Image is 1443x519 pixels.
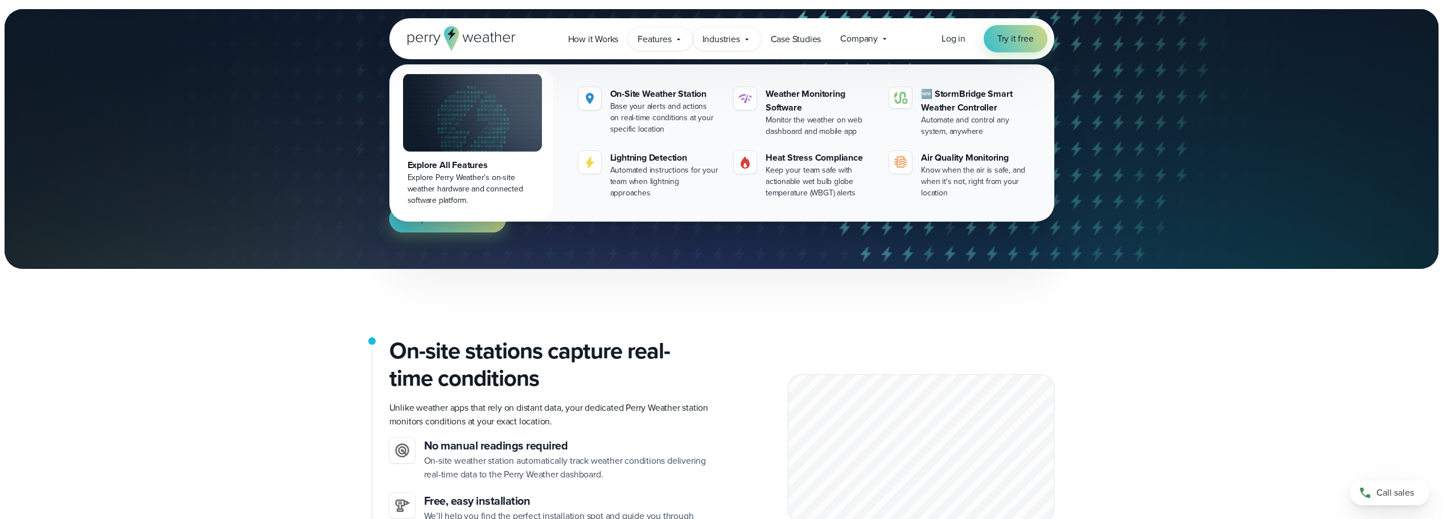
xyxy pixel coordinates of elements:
img: software-icon.svg [738,92,752,105]
a: 🆕 StormBridge Smart Weather Controller Automate and control any system, anywhere [885,83,1035,142]
div: 🆕 StormBridge Smart Weather Controller [921,87,1031,115]
a: Call sales [1350,480,1429,505]
div: Explore All Features [408,158,537,172]
img: stormbridge-icon-V6.svg [894,92,907,104]
div: Weather Monitoring Software [766,87,875,115]
img: perry weather heat [738,156,752,169]
div: Explore Perry Weather's on-site weather hardware and connected software platform. [408,172,537,206]
img: aqi-icon.svg [894,156,907,169]
h3: Free, easy installation [424,493,713,509]
a: Lightning Detection Automated instructions for your team when lightning approaches [574,146,725,203]
a: perry weather heat Heat Stress Compliance Keep your team safe with actionable wet bulb globe temp... [729,146,880,203]
span: How it Works [568,32,619,46]
a: Try it free [984,25,1047,52]
h2: On-site stations capture real-time conditions [389,337,713,392]
div: Air Quality Monitoring [921,151,1031,165]
a: Request more info [389,205,507,232]
span: Industries [702,32,740,46]
a: Weather Monitoring Software Monitor the weather on web dashboard and mobile app [729,83,880,142]
div: Monitor the weather on web dashboard and mobile app [766,115,875,137]
span: Company [840,32,878,46]
div: Know when the air is safe, and when it's not, right from your location [921,165,1031,199]
div: Base your alerts and actions on real-time conditions at your specific location [610,101,720,135]
a: Air Quality Monitoring Know when the air is safe, and when it's not, right from your location [885,146,1035,203]
a: Case Studies [761,27,831,51]
img: perry weather location [583,92,597,105]
p: Unlike weather apps that rely on distant data, your dedicated Perry Weather station monitors cond... [389,401,713,428]
div: Heat Stress Compliance [766,151,875,165]
p: On-site weather station automatically track weather conditions delivering real-time data to the P... [424,454,713,481]
h3: No manual readings required [424,438,713,454]
span: Case Studies [771,32,821,46]
span: Log in [942,32,965,45]
span: Try it free [997,32,1034,46]
span: Features [638,32,671,46]
div: On-Site Weather Station [610,87,720,101]
div: Keep your team safe with actionable wet bulb globe temperature (WBGT) alerts [766,165,875,199]
div: Automate and control any system, anywhere [921,115,1031,137]
div: Automated instructions for your team when lightning approaches [610,165,720,199]
a: Explore All Features Explore Perry Weather's on-site weather hardware and connected software plat... [392,67,553,219]
a: How it Works [558,27,628,51]
img: lightning-icon.svg [583,156,597,169]
a: perry weather location On-Site Weather Station Base your alerts and actions on real-time conditio... [574,83,725,140]
a: Log in [942,32,965,46]
div: Lightning Detection [610,151,720,165]
span: Call sales [1376,486,1414,500]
